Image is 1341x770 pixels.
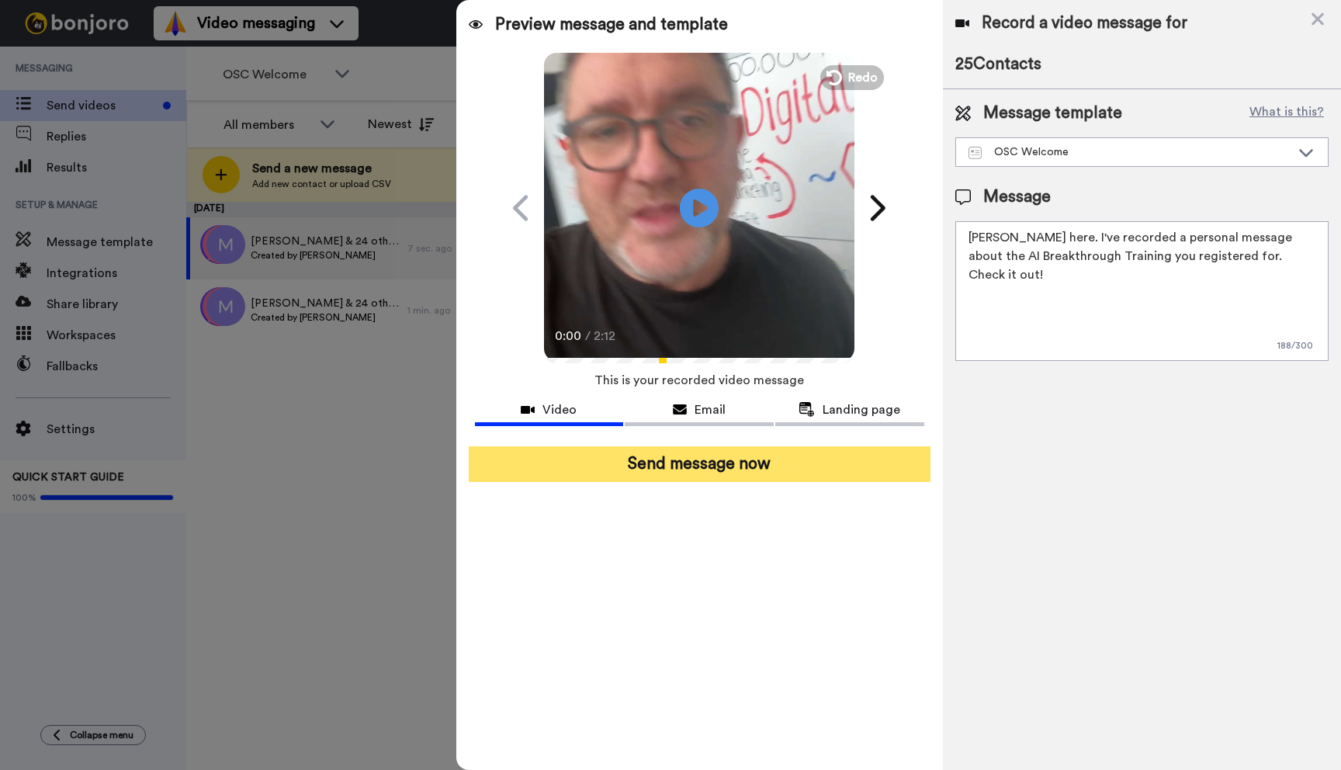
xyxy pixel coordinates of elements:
[585,327,591,345] span: /
[968,147,982,159] img: Message-temps.svg
[955,221,1329,361] textarea: [PERSON_NAME] here. I've recorded a personal message about the AI Breakthrough Training you regis...
[983,186,1051,209] span: Message
[542,401,577,419] span: Video
[594,327,621,345] span: 2:12
[469,446,930,482] button: Send message now
[1245,102,1329,125] button: What is this?
[823,401,900,419] span: Landing page
[983,102,1122,125] span: Message template
[555,327,582,345] span: 0:00
[695,401,726,419] span: Email
[968,144,1291,160] div: OSC Welcome
[594,363,804,397] span: This is your recorded video message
